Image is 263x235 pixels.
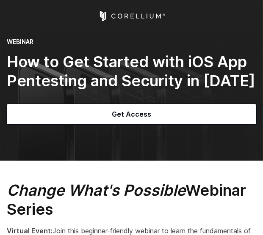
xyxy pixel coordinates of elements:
[7,52,256,90] h2: How to Get Started with iOS App Pentesting and Security in [DATE]
[7,227,53,235] strong: Virtual Event:
[17,109,246,119] span: Get Access
[7,104,256,124] a: Get Access
[7,181,185,199] em: Change What's Possible
[7,38,256,46] h6: WEBINAR
[7,181,256,219] h2: Webinar Series
[98,11,165,21] a: Corellium Home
